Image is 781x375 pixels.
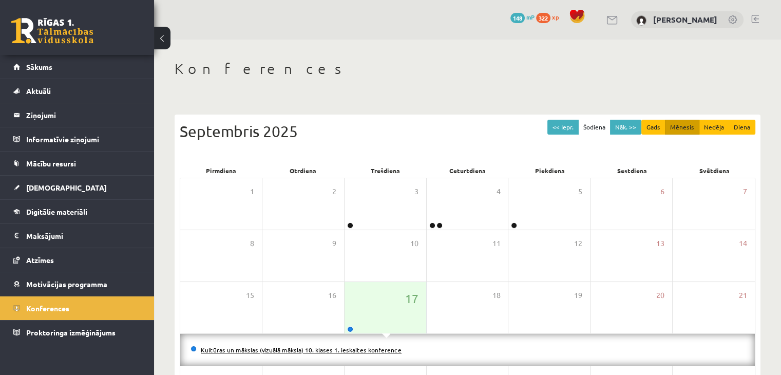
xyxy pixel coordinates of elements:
button: Gads [641,120,665,135]
button: Nāk. >> [610,120,641,135]
div: Trešdiena [344,163,426,178]
span: Motivācijas programma [26,279,107,289]
span: 12 [574,238,582,249]
a: [DEMOGRAPHIC_DATA] [13,176,141,199]
a: Atzīmes [13,248,141,272]
span: 9 [332,238,336,249]
span: 6 [660,186,664,197]
span: 17 [405,290,418,307]
button: << Iepr. [547,120,579,135]
span: 13 [656,238,664,249]
div: Ceturtdiena [426,163,508,178]
a: Aktuāli [13,79,141,103]
a: Sākums [13,55,141,79]
span: xp [552,13,559,21]
legend: Ziņojumi [26,103,141,127]
span: Aktuāli [26,86,51,96]
a: Rīgas 1. Tālmācības vidusskola [11,18,93,44]
a: Maksājumi [13,224,141,248]
button: Mēnesis [665,120,699,135]
div: Pirmdiena [180,163,262,178]
a: Motivācijas programma [13,272,141,296]
span: Atzīmes [26,255,54,265]
a: Informatīvie ziņojumi [13,127,141,151]
a: [PERSON_NAME] [653,14,717,25]
span: 5 [578,186,582,197]
button: Nedēļa [699,120,729,135]
a: Mācību resursi [13,152,141,175]
span: 14 [739,238,747,249]
span: 7 [743,186,747,197]
legend: Maksājumi [26,224,141,248]
div: Sestdiena [591,163,673,178]
span: 20 [656,290,664,301]
span: Digitālie materiāli [26,207,87,216]
a: 148 mP [510,13,535,21]
span: 16 [328,290,336,301]
div: Septembris 2025 [180,120,755,143]
a: Digitālie materiāli [13,200,141,223]
legend: Informatīvie ziņojumi [26,127,141,151]
span: Proktoringa izmēģinājums [26,328,116,337]
span: 2 [332,186,336,197]
a: Kultūras un mākslas (vizuālā māksla) 10. klases 1. ieskaites konference [201,346,402,354]
span: mP [526,13,535,21]
span: 11 [492,238,500,249]
a: Konferences [13,296,141,320]
div: Svētdiena [673,163,755,178]
a: Ziņojumi [13,103,141,127]
a: Proktoringa izmēģinājums [13,321,141,344]
span: 148 [510,13,525,23]
button: Šodiena [578,120,611,135]
span: 322 [536,13,550,23]
h1: Konferences [175,60,760,78]
span: Mācību resursi [26,159,76,168]
a: 322 xp [536,13,564,21]
span: 15 [246,290,254,301]
span: 21 [739,290,747,301]
img: Rūta Talle [636,15,646,26]
span: [DEMOGRAPHIC_DATA] [26,183,107,192]
button: Diena [729,120,755,135]
span: 1 [250,186,254,197]
span: Sākums [26,62,52,71]
span: 19 [574,290,582,301]
div: Otrdiena [262,163,344,178]
span: 8 [250,238,254,249]
span: Konferences [26,304,69,313]
span: 4 [496,186,500,197]
span: 18 [492,290,500,301]
span: 10 [410,238,418,249]
div: Piekdiena [509,163,591,178]
span: 3 [414,186,418,197]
